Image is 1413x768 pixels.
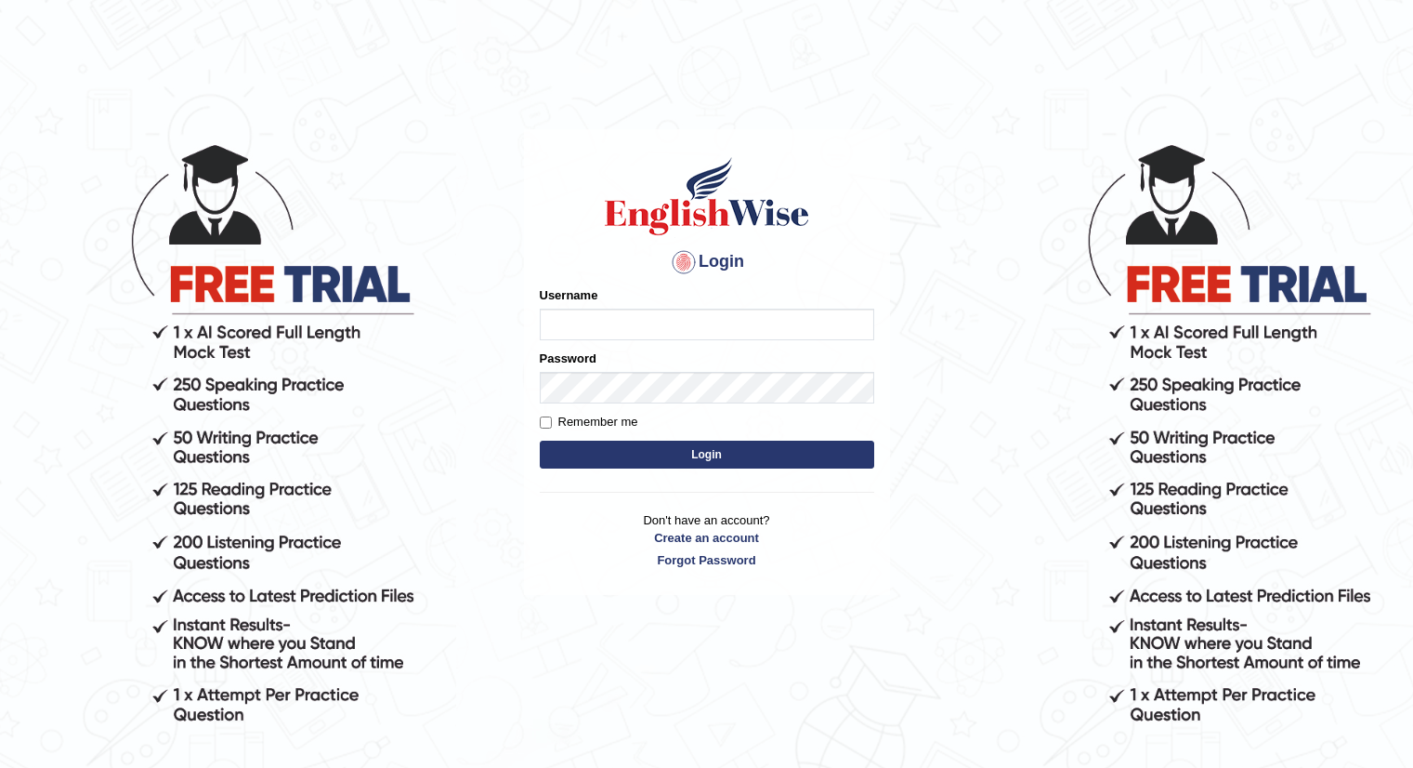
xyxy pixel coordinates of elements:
label: Username [540,286,598,304]
a: Forgot Password [540,551,874,569]
h4: Login [540,247,874,277]
p: Don't have an account? [540,511,874,569]
button: Login [540,441,874,469]
input: Remember me [540,417,552,429]
img: Logo of English Wise sign in for intelligent practice with AI [601,154,813,238]
label: Password [540,350,596,367]
label: Remember me [540,413,638,431]
a: Create an account [540,529,874,547]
